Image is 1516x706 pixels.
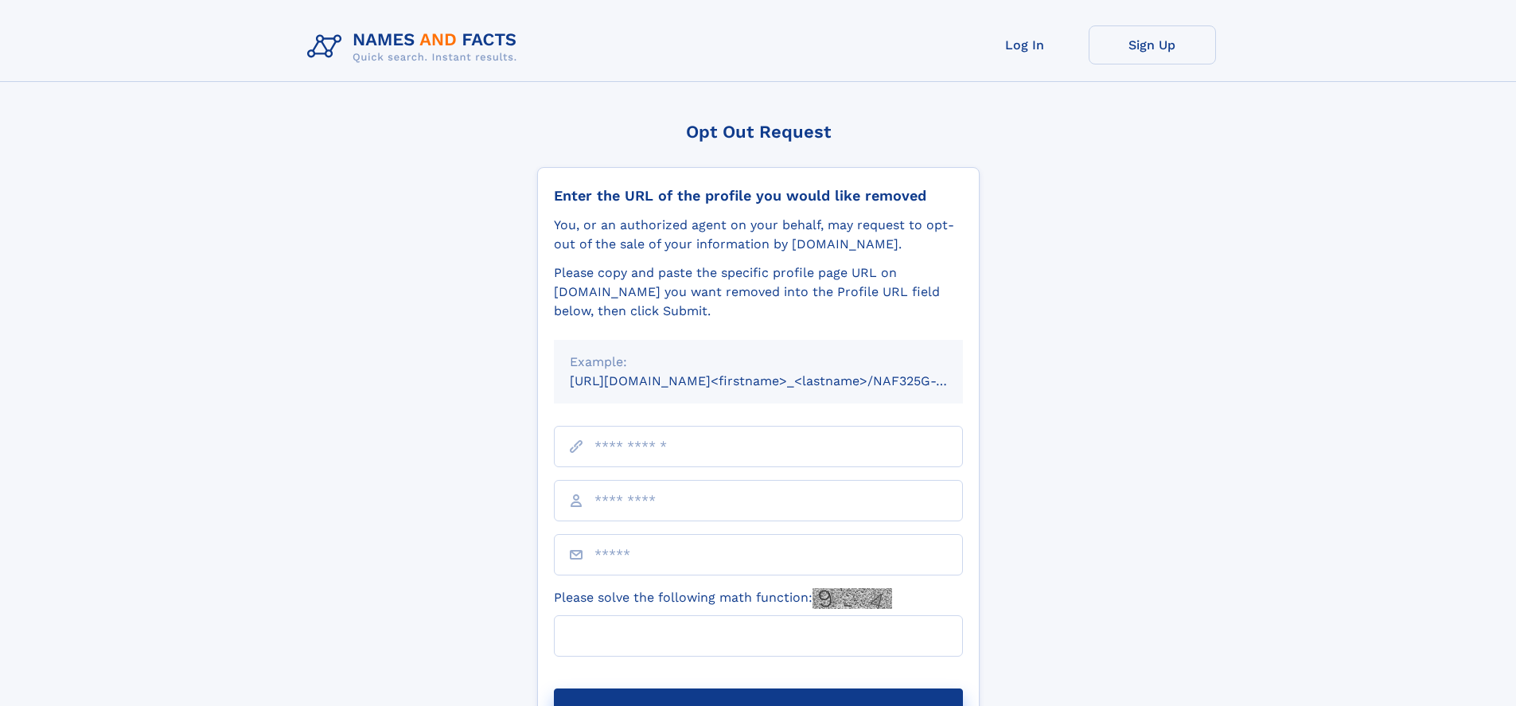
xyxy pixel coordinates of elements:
[301,25,530,68] img: Logo Names and Facts
[1089,25,1216,64] a: Sign Up
[961,25,1089,64] a: Log In
[537,122,980,142] div: Opt Out Request
[570,353,947,372] div: Example:
[554,187,963,205] div: Enter the URL of the profile you would like removed
[554,216,963,254] div: You, or an authorized agent on your behalf, may request to opt-out of the sale of your informatio...
[570,373,993,388] small: [URL][DOMAIN_NAME]<firstname>_<lastname>/NAF325G-xxxxxxxx
[554,588,892,609] label: Please solve the following math function:
[554,263,963,321] div: Please copy and paste the specific profile page URL on [DOMAIN_NAME] you want removed into the Pr...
